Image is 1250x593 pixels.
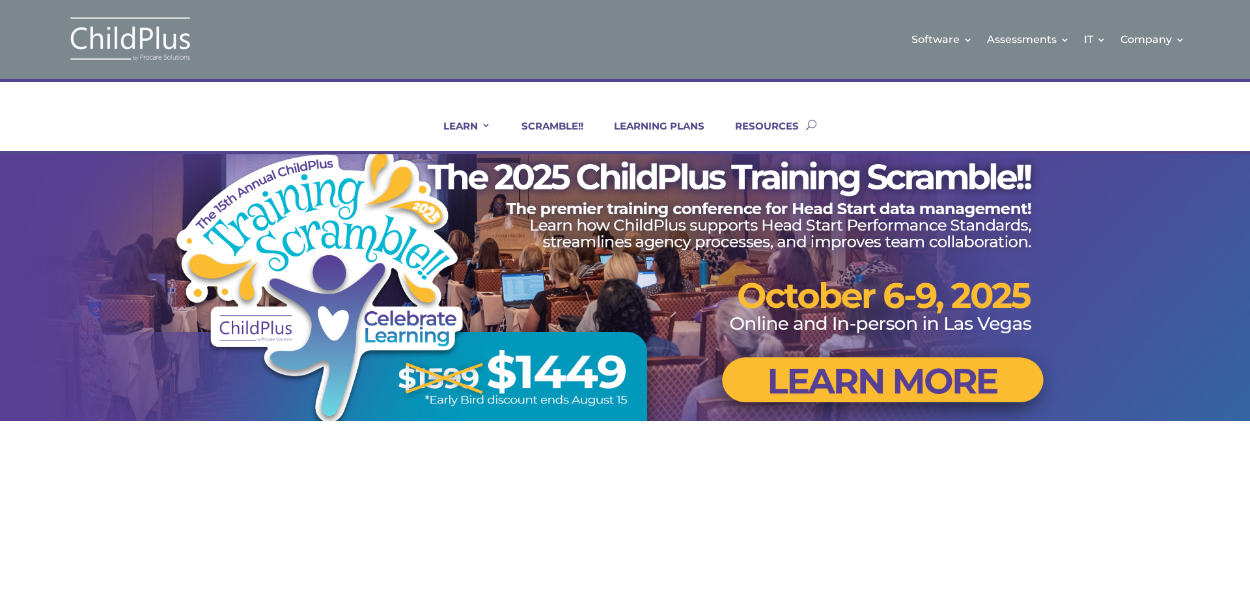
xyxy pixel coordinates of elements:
a: SCRAMBLE!! [505,120,583,151]
a: IT [1084,13,1106,66]
a: Assessments [987,13,1070,66]
a: Software [911,13,973,66]
a: Company [1120,13,1185,66]
a: RESOURCES [719,120,799,151]
a: LEARN [427,120,491,151]
a: LEARNING PLANS [598,120,704,151]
